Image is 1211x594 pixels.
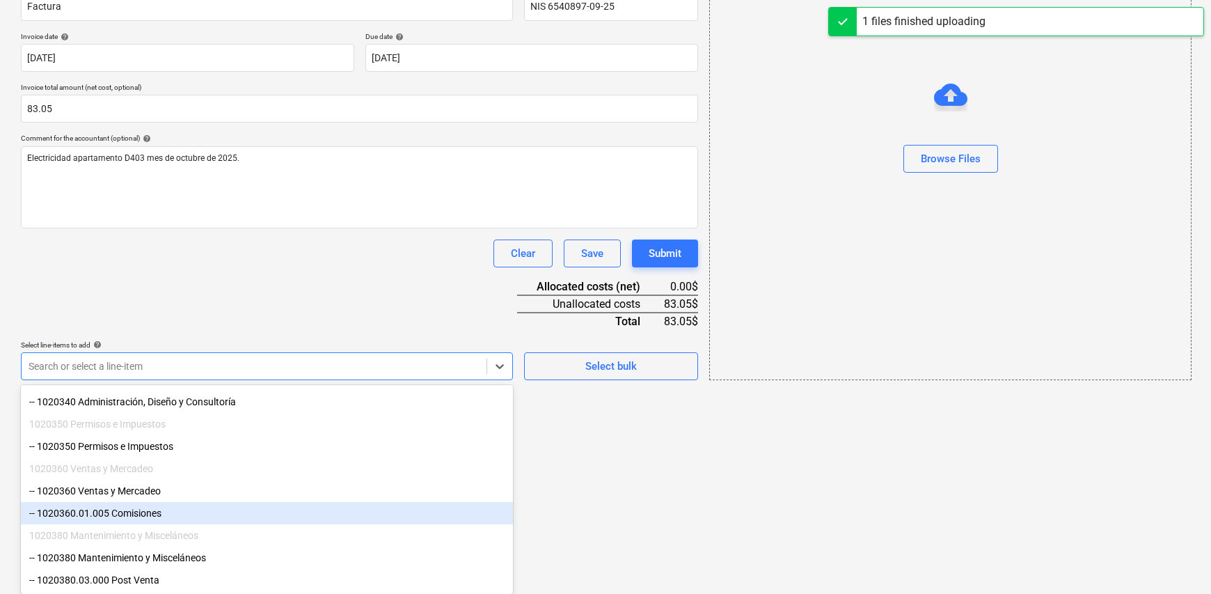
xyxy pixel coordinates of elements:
[21,413,513,435] div: 1020350 Permisos e Impuestos
[663,279,699,295] div: 0.00$
[140,134,151,143] span: help
[21,44,354,72] input: Invoice date not specified
[903,145,998,173] button: Browse Files
[581,244,603,263] div: Save
[517,313,662,329] div: Total
[21,134,698,143] div: Comment for the accountant (optional)
[393,33,404,41] span: help
[21,341,513,350] div: Select line-items to add
[524,352,698,380] button: Select bulk
[493,240,553,267] button: Clear
[21,480,513,502] div: -- 1020360 Ventas y Mercadeo
[517,279,662,295] div: Allocated costs (net)
[517,295,662,313] div: Unallocated costs
[21,435,513,458] div: -- 1020350 Permisos e Impuestos
[21,458,513,480] div: 1020360 Ventas y Mercadeo
[21,547,513,569] div: -- 1020380 Mantenimiento y Misceláneos
[921,150,981,168] div: Browse Files
[90,341,102,349] span: help
[365,44,699,72] input: Due date not specified
[1141,527,1211,594] iframe: Chat Widget
[649,244,681,263] div: Submit
[27,153,239,163] span: Electricidad apartamento D403 mes de octubre de 2025.
[632,240,698,267] button: Submit
[511,244,535,263] div: Clear
[21,524,513,547] div: 1020380 Mantenimiento y Misceláneos
[663,295,699,313] div: 83.05$
[58,33,69,41] span: help
[21,502,513,524] div: -- 1020360.01.005 Comisiones
[21,95,698,123] input: Invoice total amount (net cost, optional)
[585,357,637,375] div: Select bulk
[1141,527,1211,594] div: Widget de chat
[21,569,513,591] div: -- 1020380.03.000 Post Venta
[564,240,621,267] button: Save
[862,13,986,30] div: 1 files finished uploading
[365,32,699,41] div: Due date
[21,32,354,41] div: Invoice date
[21,391,513,413] div: -- 1020340 Administración, Diseño y Consultoría
[663,313,699,329] div: 83.05$
[21,83,698,95] p: Invoice total amount (net cost, optional)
